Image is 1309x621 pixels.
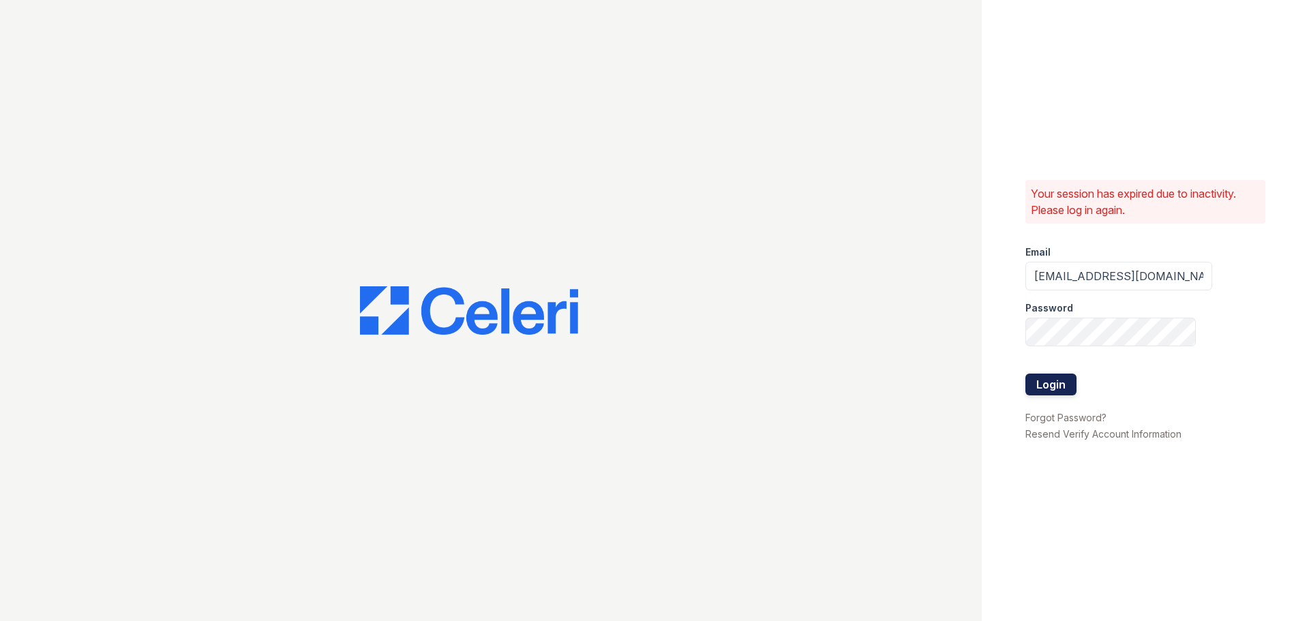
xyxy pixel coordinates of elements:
[1025,245,1051,259] label: Email
[1025,374,1077,395] button: Login
[1025,301,1073,315] label: Password
[1031,185,1260,218] p: Your session has expired due to inactivity. Please log in again.
[360,286,578,335] img: CE_Logo_Blue-a8612792a0a2168367f1c8372b55b34899dd931a85d93a1a3d3e32e68fde9ad4.png
[1025,428,1182,440] a: Resend Verify Account Information
[1025,412,1107,423] a: Forgot Password?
